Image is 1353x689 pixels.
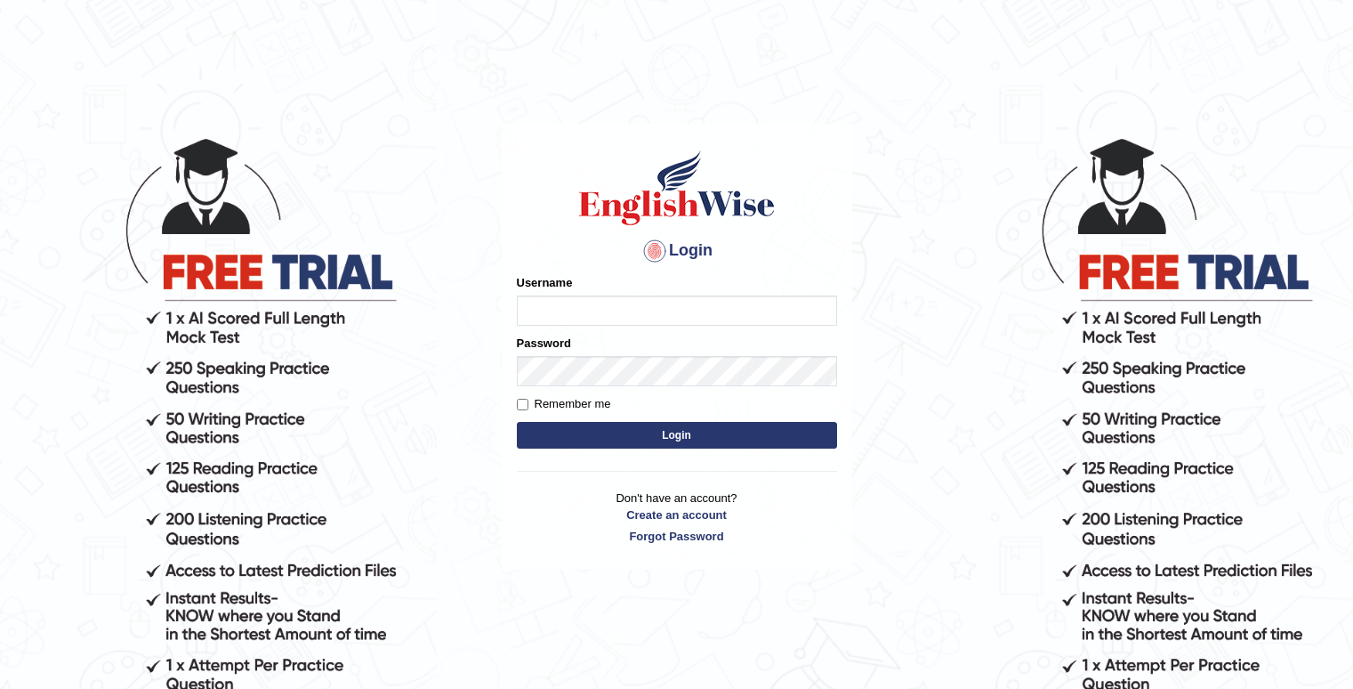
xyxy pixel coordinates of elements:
[517,399,528,410] input: Remember me
[517,507,837,523] a: Create an account
[576,148,778,228] img: Logo of English Wise sign in for intelligent practice with AI
[517,274,573,291] label: Username
[517,335,571,352] label: Password
[517,528,837,545] a: Forgot Password
[517,490,837,545] p: Don't have an account?
[517,237,837,265] h4: Login
[517,395,611,413] label: Remember me
[517,422,837,449] button: Login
